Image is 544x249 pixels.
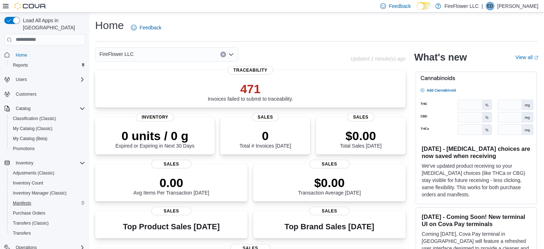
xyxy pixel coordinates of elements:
[10,134,50,143] a: My Catalog (Beta)
[10,189,85,197] span: Inventory Manager (Classic)
[1,89,88,99] button: Customers
[7,218,88,228] button: Transfers (Classic)
[123,222,220,231] h3: Top Product Sales [DATE]
[422,213,531,228] h3: [DATE] - Coming Soon! New terminal UI on Cova Pay terminals
[7,198,88,208] button: Manifests
[309,207,349,215] span: Sales
[487,2,493,10] span: ED
[13,146,35,152] span: Promotions
[228,52,234,57] button: Open list of options
[13,210,45,216] span: Purchase Orders
[13,180,43,186] span: Inventory Count
[13,75,30,84] button: Users
[7,178,88,188] button: Inventory Count
[10,169,57,177] a: Adjustments (Classic)
[13,220,49,226] span: Transfers (Classic)
[10,124,85,133] span: My Catalog (Classic)
[10,61,85,70] span: Reports
[239,129,291,149] div: Total # Invoices [DATE]
[10,179,85,187] span: Inventory Count
[10,114,85,123] span: Classification (Classic)
[13,159,36,167] button: Inventory
[7,168,88,178] button: Adjustments (Classic)
[422,162,531,198] p: We've updated product receiving so your [MEDICAL_DATA] choices (like THCa or CBG) stay visible fo...
[220,52,226,57] button: Clear input
[340,129,381,149] div: Total Sales [DATE]
[389,3,411,10] span: Feedback
[1,158,88,168] button: Inventory
[309,160,349,168] span: Sales
[10,144,85,153] span: Promotions
[95,18,124,33] h1: Home
[128,20,164,35] a: Feedback
[7,188,88,198] button: Inventory Manager (Classic)
[10,199,34,207] a: Manifests
[13,170,54,176] span: Adjustments (Classic)
[16,52,27,58] span: Home
[7,124,88,134] button: My Catalog (Classic)
[347,113,374,121] span: Sales
[99,50,134,58] span: FireFlower LLC
[481,2,483,10] p: |
[13,51,85,59] span: Home
[534,56,538,60] svg: External link
[16,77,27,82] span: Users
[136,113,174,121] span: Inventory
[10,219,52,228] a: Transfers (Classic)
[340,129,381,143] p: $0.00
[13,104,33,113] button: Catalog
[116,129,195,143] p: 0 units / 0 g
[1,50,88,60] button: Home
[139,24,161,31] span: Feedback
[16,91,36,97] span: Customers
[486,2,494,10] div: Emily Deboo
[227,66,273,75] span: Traceability
[7,134,88,144] button: My Catalog (Beta)
[13,126,53,131] span: My Catalog (Classic)
[13,200,31,206] span: Manifests
[133,176,209,190] p: 0.00
[13,230,31,236] span: Transfers
[10,229,34,238] a: Transfers
[298,176,361,196] div: Transaction Average [DATE]
[13,75,85,84] span: Users
[16,160,33,166] span: Inventory
[7,114,88,124] button: Classification (Classic)
[298,176,361,190] p: $0.00
[10,189,69,197] a: Inventory Manager (Classic)
[14,3,46,10] img: Cova
[13,159,85,167] span: Inventory
[10,179,46,187] a: Inventory Count
[10,219,85,228] span: Transfers (Classic)
[208,82,293,96] p: 471
[351,56,406,62] p: Updated 1 minute(s) ago
[7,60,88,70] button: Reports
[1,104,88,114] button: Catalog
[13,116,56,121] span: Classification (Classic)
[13,190,67,196] span: Inventory Manager (Classic)
[208,82,293,102] div: Invoices failed to submit to traceability.
[515,54,538,60] a: View allExternal link
[10,124,55,133] a: My Catalog (Classic)
[1,75,88,85] button: Users
[445,2,479,10] p: FireFlower LLC
[133,176,209,196] div: Avg Items Per Transaction [DATE]
[252,113,279,121] span: Sales
[13,51,30,59] a: Home
[10,229,85,238] span: Transfers
[10,169,85,177] span: Adjustments (Classic)
[10,134,85,143] span: My Catalog (Beta)
[151,207,191,215] span: Sales
[13,90,85,99] span: Customers
[414,52,467,63] h2: What's new
[151,160,191,168] span: Sales
[285,222,374,231] h3: Top Brand Sales [DATE]
[13,104,85,113] span: Catalog
[10,209,85,217] span: Purchase Orders
[422,145,531,159] h3: [DATE] - [MEDICAL_DATA] choices are now saved when receiving
[20,17,85,31] span: Load All Apps in [GEOGRAPHIC_DATA]
[10,114,59,123] a: Classification (Classic)
[116,129,195,149] div: Expired or Expiring in Next 30 Days
[497,2,538,10] p: [PERSON_NAME]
